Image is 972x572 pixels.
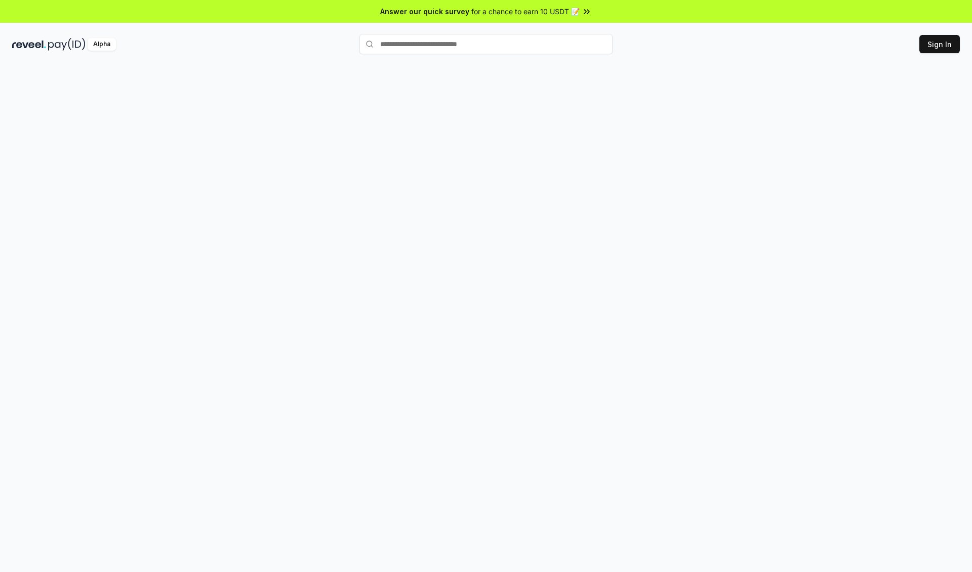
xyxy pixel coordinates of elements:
button: Sign In [919,35,960,53]
span: Answer our quick survey [380,6,469,17]
div: Alpha [88,38,116,51]
img: pay_id [48,38,86,51]
img: reveel_dark [12,38,46,51]
span: for a chance to earn 10 USDT 📝 [471,6,580,17]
